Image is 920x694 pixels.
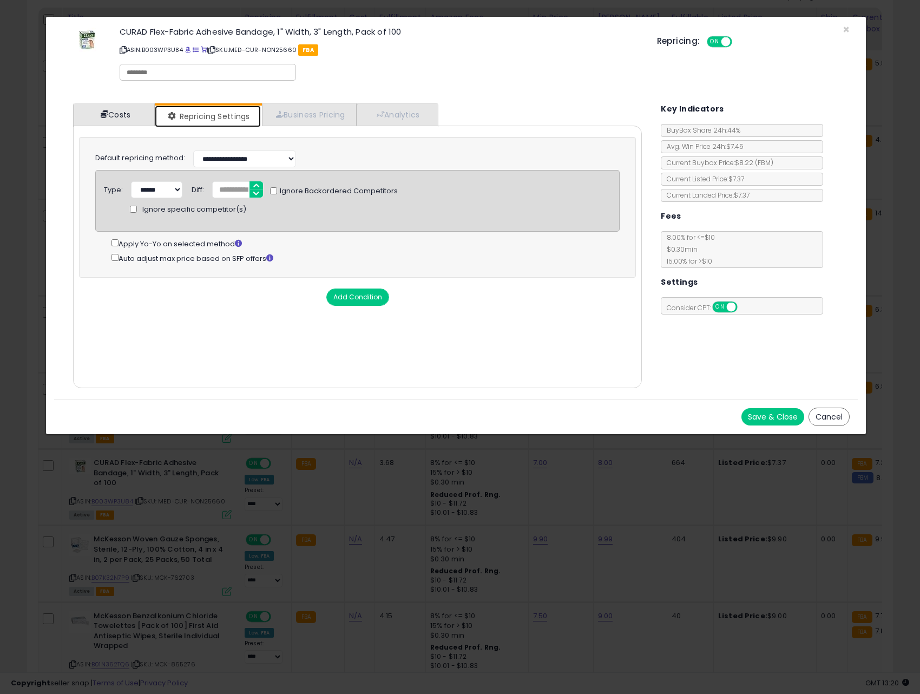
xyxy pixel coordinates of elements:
[201,45,207,54] a: Your listing only
[120,41,641,58] p: ASIN: B003WP3U84 | SKU: MED-CUR-NON25660
[661,209,681,223] h5: Fees
[111,237,620,250] div: Apply Yo-Yo on selected method
[262,103,357,126] a: Business Pricing
[755,158,773,167] span: ( FBM )
[657,37,700,45] h5: Repricing:
[661,126,740,135] span: BuyBox Share 24h: 44%
[661,245,698,254] span: $0.30 min
[142,205,246,215] span: Ignore specific competitor(s)
[843,22,850,37] span: ×
[708,37,721,47] span: ON
[95,153,185,163] label: Default repricing method:
[661,174,744,184] span: Current Listed Price: $7.37
[120,28,641,36] h3: CURAD Flex-Fabric Adhesive Bandage, 1" Width, 3" Length, Pack of 100
[111,252,620,264] div: Auto adjust max price based on SFP offers
[661,158,773,167] span: Current Buybox Price:
[70,28,103,52] img: 411BpPiQ9iL._SL60_.jpg
[661,257,712,266] span: 15.00 % for > $10
[809,408,850,426] button: Cancel
[661,276,698,289] h5: Settings
[74,103,155,126] a: Costs
[661,102,724,116] h5: Key Indicators
[730,37,747,47] span: OFF
[661,191,750,200] span: Current Landed Price: $7.37
[736,303,753,312] span: OFF
[713,303,727,312] span: ON
[193,45,199,54] a: All offer listings
[326,289,389,306] button: Add Condition
[155,106,261,127] a: Repricing Settings
[735,158,773,167] span: $8.22
[661,303,752,312] span: Consider CPT:
[185,45,191,54] a: BuyBox page
[192,181,204,195] div: Diff:
[298,44,318,56] span: FBA
[357,103,437,126] a: Analytics
[277,186,398,197] span: Ignore Backordered Competitors
[741,408,804,425] button: Save & Close
[661,142,744,151] span: Avg. Win Price 24h: $7.45
[661,233,715,266] span: 8.00 % for <= $10
[104,181,123,195] div: Type:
